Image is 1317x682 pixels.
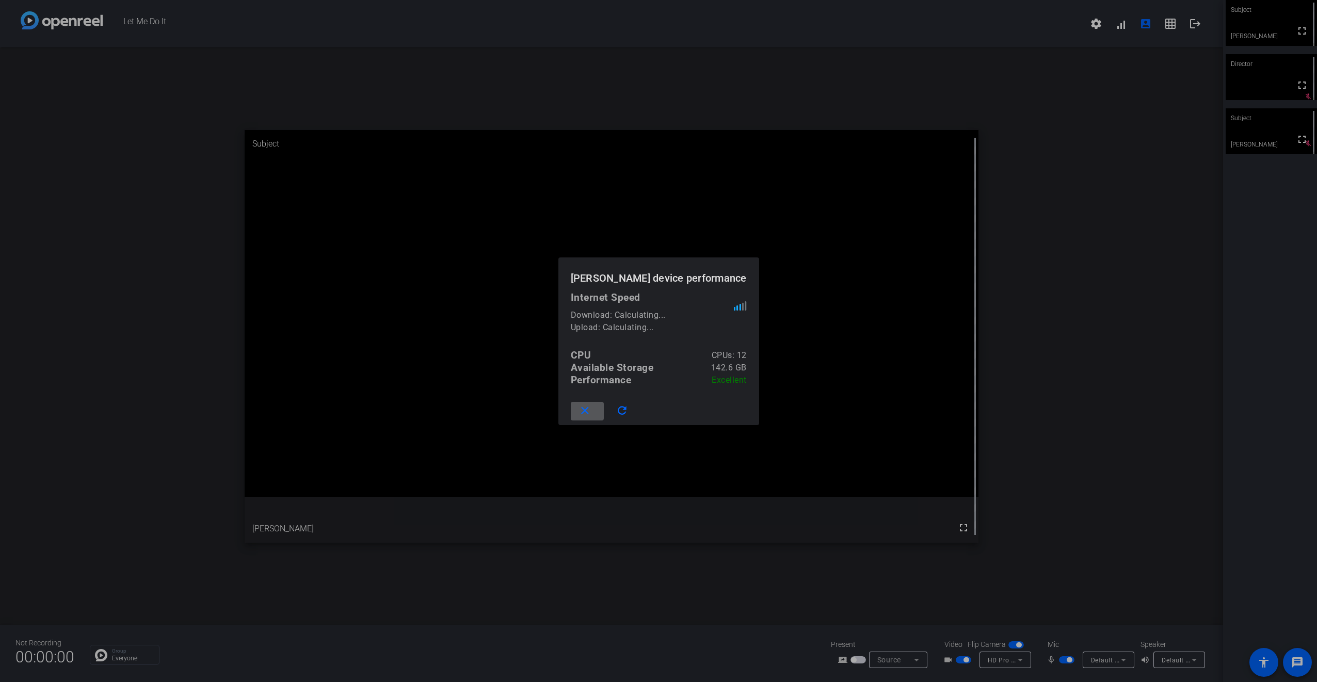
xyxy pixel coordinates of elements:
[571,374,632,386] div: Performance
[571,291,747,304] div: Internet Speed
[571,349,591,362] div: CPU
[558,257,759,291] h1: [PERSON_NAME] device performance
[571,362,654,374] div: Available Storage
[579,404,591,417] mat-icon: close
[712,374,747,386] div: Excellent
[711,362,747,374] div: 142.6 GB
[712,349,747,362] div: CPUs: 12
[571,321,734,334] div: Upload: Calculating...
[571,309,734,321] div: Download: Calculating...
[616,404,629,417] mat-icon: refresh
